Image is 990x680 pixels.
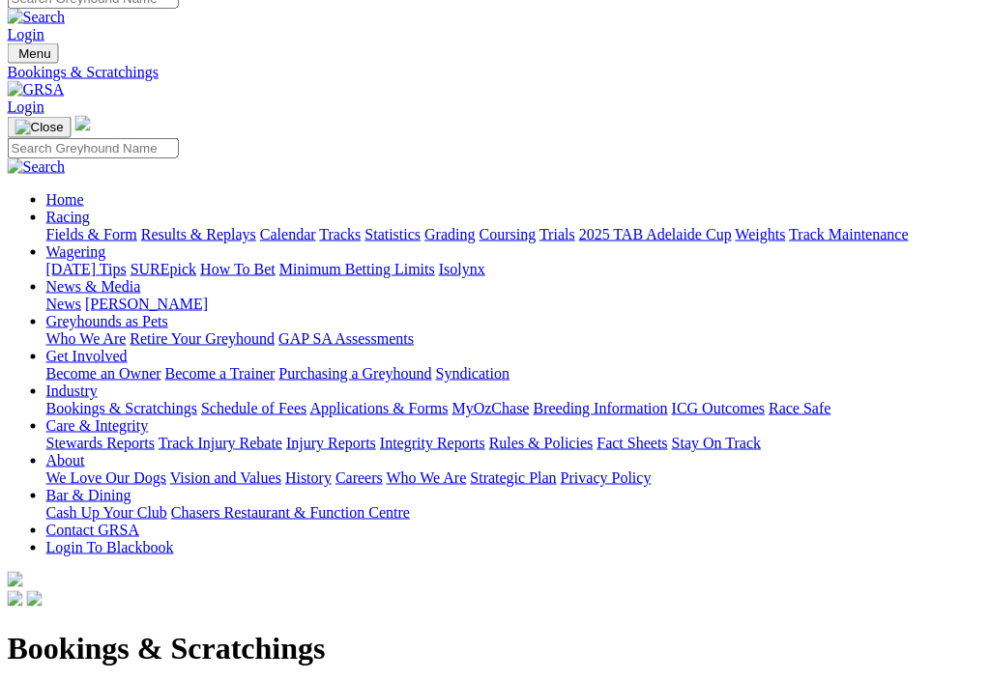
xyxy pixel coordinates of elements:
a: Stay On Track [672,435,761,451]
a: Grading [425,226,476,242]
a: Fields & Form [46,226,137,242]
a: Race Safe [769,400,830,416]
a: Purchasing a Greyhound [279,365,432,382]
a: Become a Trainer [165,365,276,382]
a: Tracks [320,226,362,242]
a: Schedule of Fees [201,400,306,416]
a: We Love Our Dogs [46,469,166,486]
a: Contact GRSA [46,522,139,538]
a: Retire Your Greyhound [131,330,276,347]
a: Results & Replays [141,226,256,242]
a: History [285,469,332,486]
a: SUREpick [131,261,196,277]
input: Search [8,138,179,158]
a: Care & Integrity [46,417,149,434]
a: Track Injury Rebate [159,435,282,451]
a: Industry [46,382,98,399]
a: Become an Owner [46,365,161,382]
a: Minimum Betting Limits [279,261,435,277]
a: Track Maintenance [790,226,909,242]
a: Who We Are [46,330,127,347]
a: Chasers Restaurant & Function Centre [171,504,410,521]
span: Menu [19,46,51,61]
a: Isolynx [439,261,485,277]
div: Industry [46,400,982,417]
img: Search [8,9,66,26]
a: Login [8,26,44,42]
a: Integrity Reports [380,435,485,451]
a: Bookings & Scratchings [46,400,197,416]
a: Login To Blackbook [46,539,174,555]
a: Cash Up Your Club [46,504,167,521]
a: Bookings & Scratchings [8,64,982,81]
div: Get Involved [46,365,982,382]
img: facebook.svg [8,591,23,607]
img: logo-grsa-white.png [75,116,91,131]
div: Greyhounds as Pets [46,330,982,348]
a: Stewards Reports [46,435,155,451]
a: Applications & Forms [310,400,449,416]
a: MyOzChase [452,400,530,416]
a: Calendar [260,226,316,242]
a: GAP SA Assessments [279,330,415,347]
div: Racing [46,226,982,243]
a: Wagering [46,243,106,260]
a: Login [8,99,44,115]
h1: Bookings & Scratchings [8,631,982,666]
a: Strategic Plan [471,469,557,486]
img: GRSA [8,81,65,99]
a: [PERSON_NAME] [85,296,208,312]
a: Syndication [436,365,510,382]
img: Close [15,120,64,135]
img: twitter.svg [27,591,43,607]
a: Racing [46,209,90,225]
img: logo-grsa-white.png [8,572,23,587]
a: About [46,452,85,468]
a: Bar & Dining [46,487,131,503]
a: [DATE] Tips [46,261,127,277]
a: Weights [736,226,786,242]
div: About [46,469,982,487]
a: Greyhounds as Pets [46,313,168,329]
div: News & Media [46,296,982,313]
a: Privacy Policy [561,469,652,486]
a: Who We Are [387,469,467,486]
a: Home [46,191,84,208]
a: Trials [539,226,575,242]
div: Care & Integrity [46,435,982,452]
a: Vision and Values [170,469,281,486]
button: Toggle navigation [8,117,72,138]
a: Breeding Information [534,400,668,416]
a: Statistics [365,226,422,242]
img: Search [8,158,66,176]
a: ICG Outcomes [672,400,765,416]
div: Bar & Dining [46,504,982,522]
a: News [46,296,81,312]
a: News & Media [46,278,141,295]
a: Get Involved [46,348,128,364]
a: 2025 TAB Adelaide Cup [579,226,732,242]
a: How To Bet [201,261,277,277]
button: Toggle navigation [8,43,59,64]
a: Rules & Policies [489,435,594,451]
a: Careers [335,469,383,486]
a: Injury Reports [286,435,376,451]
a: Fact Sheets [597,435,668,451]
a: Coursing [480,226,537,242]
div: Wagering [46,261,982,278]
